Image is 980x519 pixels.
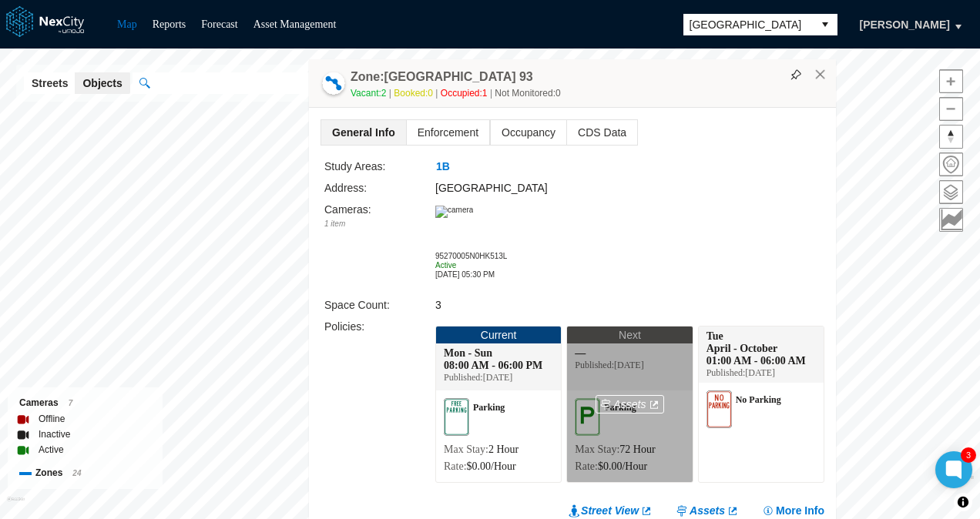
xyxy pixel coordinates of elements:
[482,397,515,412] span: Assets
[491,120,566,145] span: Occupancy
[32,75,68,91] span: Streets
[939,152,963,176] button: Home
[468,397,529,412] a: Assets
[954,493,972,511] button: Toggle attribution
[253,18,337,30] a: Asset Management
[939,125,963,149] button: Reset bearing to north
[940,70,962,92] span: Zoom in
[75,72,129,94] button: Objects
[776,503,824,518] span: More Info
[614,397,646,412] span: Assets
[19,465,151,481] div: Zones
[958,494,968,511] span: Toggle attribution
[72,469,81,477] span: 24
[39,427,70,442] label: Inactive
[394,88,441,99] span: Booked: 0
[435,261,456,270] span: Active
[676,503,739,518] a: Assets
[7,497,25,514] a: Mapbox homepage
[940,98,962,120] span: Zoom out
[961,447,976,463] div: 3
[731,397,791,412] a: Assets
[351,88,394,99] span: Vacant: 2
[600,397,660,412] a: Assets
[201,18,237,30] a: Forecast
[39,411,65,427] label: Offline
[153,18,186,30] a: Reports
[567,120,637,145] span: CDS Data
[324,320,364,333] label: Policies :
[939,208,963,232] button: Key metrics
[435,179,686,196] div: [GEOGRAPHIC_DATA]
[939,97,963,121] button: Zoom out
[324,160,385,172] label: Study Areas:
[844,12,966,38] button: [PERSON_NAME]
[69,399,73,407] span: 7
[940,126,962,148] span: Reset bearing to north
[435,270,512,280] div: [DATE] 05:30 PM
[324,203,371,216] label: Cameras :
[495,88,561,99] span: Not Monitored: 0
[321,120,406,145] span: General Info
[435,159,451,175] button: 1B
[939,69,963,93] button: Zoom in
[39,442,64,457] label: Active
[690,17,807,32] span: [GEOGRAPHIC_DATA]
[435,206,473,218] img: camera
[324,218,435,230] div: 1 item
[581,503,639,518] span: Street View
[814,68,827,82] button: Close popup
[762,503,824,518] button: More Info
[117,18,137,30] a: Map
[790,69,801,80] img: svg%3e
[441,88,495,99] span: Occupied: 1
[351,69,533,85] h4: Zone: [GEOGRAPHIC_DATA] 93
[19,395,151,411] div: Cameras
[407,120,489,145] span: Enforcement
[82,75,122,91] span: Objects
[860,17,950,32] span: [PERSON_NAME]
[324,182,367,194] label: Address:
[435,252,512,261] div: 95270005N0HK513L
[436,159,450,174] span: 1B
[569,503,653,518] a: Street View
[939,180,963,204] button: Layers management
[690,503,725,518] span: Assets
[435,296,686,313] div: 3
[813,14,837,35] button: select
[745,397,777,412] span: Assets
[24,72,76,94] button: Streets
[324,299,390,311] label: Space Count:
